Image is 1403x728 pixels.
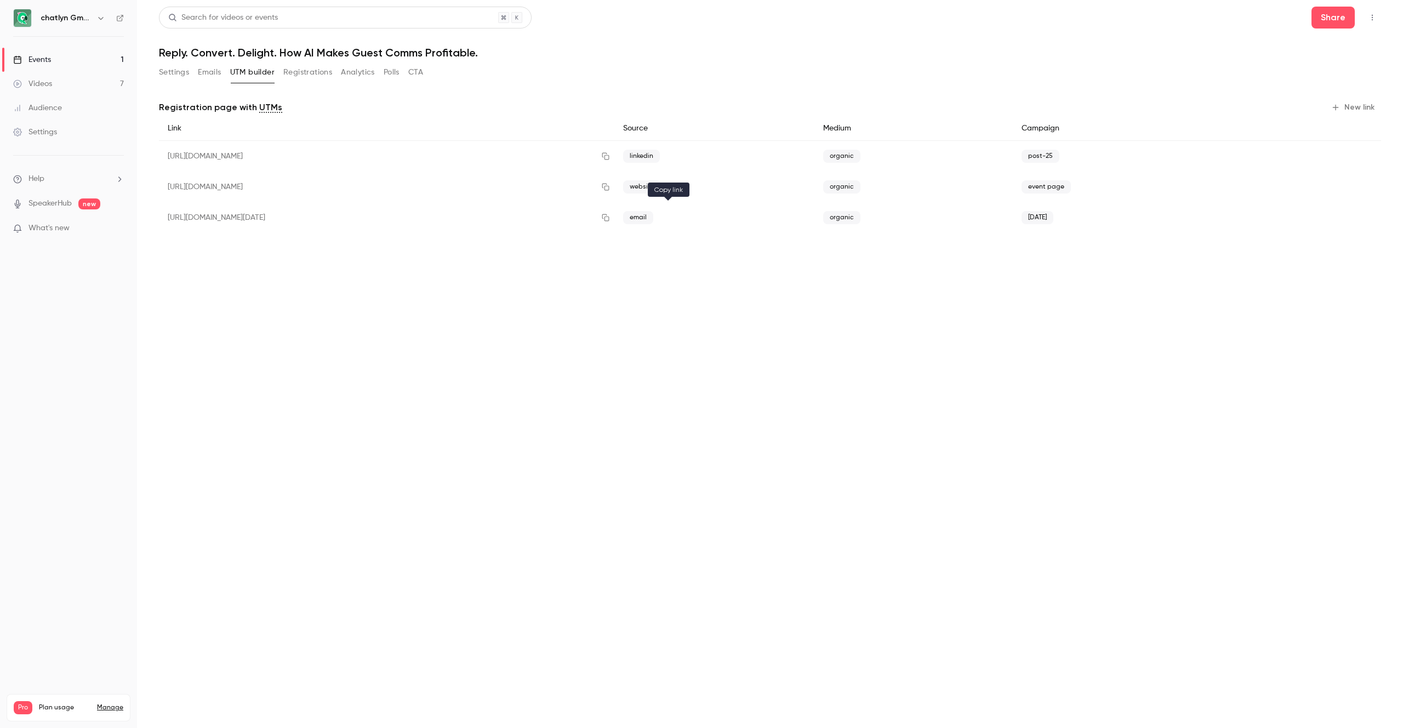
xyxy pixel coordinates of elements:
[159,202,614,233] div: [URL][DOMAIN_NAME][DATE]
[13,173,124,185] li: help-dropdown-opener
[823,180,860,194] span: organic
[159,116,614,141] div: Link
[341,64,375,81] button: Analytics
[823,150,860,163] span: organic
[41,13,92,24] h6: chatlyn GmbH
[39,703,90,712] span: Plan usage
[13,54,51,65] div: Events
[408,64,423,81] button: CTA
[159,101,282,114] p: Registration page with
[28,198,72,209] a: SpeakerHub
[159,64,189,81] button: Settings
[623,211,653,224] span: email
[13,78,52,89] div: Videos
[283,64,332,81] button: Registrations
[198,64,221,81] button: Emails
[28,223,70,234] span: What's new
[1327,99,1381,116] button: New link
[97,703,123,712] a: Manage
[159,172,614,202] div: [URL][DOMAIN_NAME]
[384,64,400,81] button: Polls
[159,141,614,172] div: [URL][DOMAIN_NAME]
[13,127,57,138] div: Settings
[823,211,860,224] span: organic
[1022,180,1071,194] span: event page
[259,101,282,114] a: UTMs
[14,701,32,714] span: Pro
[78,198,100,209] span: new
[14,9,31,27] img: chatlyn GmbH
[1311,7,1355,29] button: Share
[13,103,62,113] div: Audience
[623,150,660,163] span: linkedin
[1013,116,1254,141] div: Campaign
[1022,150,1059,163] span: post-25
[814,116,1012,141] div: Medium
[614,116,814,141] div: Source
[623,180,661,194] span: website
[230,64,275,81] button: UTM builder
[168,12,278,24] div: Search for videos or events
[28,173,44,185] span: Help
[159,46,1381,59] h1: Reply. Convert. Delight. How AI Makes Guest Comms Profitable.
[1022,211,1053,224] span: [DATE]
